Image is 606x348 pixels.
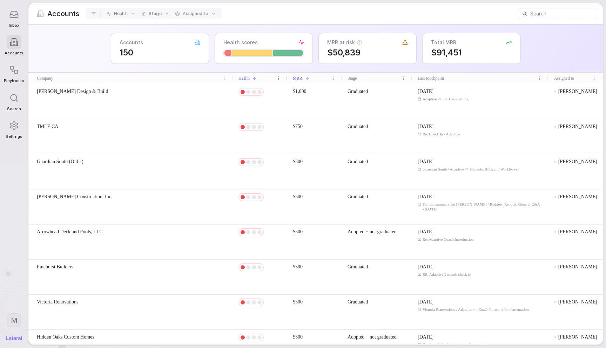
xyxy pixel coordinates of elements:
[327,39,362,46] div: MRR at risk
[418,228,433,235] span: [DATE]
[348,89,368,94] span: Graduated
[418,263,433,270] span: [DATE]
[418,123,433,130] span: [DATE]
[4,59,24,87] a: Playbooks
[423,96,469,101] span: Adaptive <> JDB onboarding
[423,342,487,347] span: Re: A reminder for our upcoming meeting
[7,107,21,111] span: Search
[293,124,303,129] span: $750
[4,115,24,142] a: Settings
[558,228,597,235] span: [PERSON_NAME]
[423,307,529,312] span: Victoria Renovations / Adaptive <> Coach Intro and Implementation
[5,51,23,55] span: Accounts
[6,336,22,340] img: Lateral
[293,264,303,269] span: $500
[423,132,460,136] span: Re: Check In - Adaptive
[558,299,597,306] span: [PERSON_NAME]
[37,158,83,165] span: Guardian South (Old 2)
[423,237,474,242] span: Re: Adaptive Coach Introduction
[37,263,73,270] span: Pinehurst Builders
[120,47,200,58] span: 150
[423,272,471,277] span: RE: Adaptive 2 month check in
[11,316,18,325] span: M
[293,159,303,164] span: $500
[558,123,597,130] span: [PERSON_NAME]
[431,47,512,58] span: $91,451
[418,88,433,95] span: [DATE]
[4,31,24,59] a: Accounts
[293,89,307,94] span: $1,000
[418,158,433,165] span: [DATE]
[348,334,397,340] span: Adopted + not graduated
[558,88,597,95] span: [PERSON_NAME]
[223,39,258,46] span: Health scores
[37,75,53,81] span: Company
[558,263,597,270] span: [PERSON_NAME]
[4,4,24,31] a: Inbox
[293,194,303,199] span: $500
[418,193,433,200] span: [DATE]
[558,193,597,200] span: [PERSON_NAME]
[149,11,161,16] span: Stage
[423,167,517,172] span: Guardian South / Adaptive <> Budgets, Bills, and Workflows
[37,123,58,130] span: TMLF-CA
[293,75,302,81] span: MRR
[348,159,368,164] span: Graduated
[47,9,79,19] span: Accounts
[9,23,19,28] span: Inbox
[418,299,433,306] span: [DATE]
[4,79,24,83] span: Playbooks
[183,11,208,16] span: Assigned to
[418,75,444,81] span: Last touchpoint
[348,264,368,269] span: Graduated
[293,299,303,304] span: $500
[418,334,433,341] span: [DATE]
[37,228,103,235] span: Arrowhead Deck and Pools, LLC
[348,229,397,234] span: Adopted + not graduated
[327,47,408,58] span: $50,839
[6,134,22,139] span: Settings
[348,75,357,81] span: Stage
[348,194,368,199] span: Graduated
[37,334,94,341] span: Hidden Oaks Custom Homes
[238,75,250,81] span: Health
[554,75,574,81] span: Assigned to
[558,158,597,165] span: [PERSON_NAME]
[120,39,143,46] span: Accounts
[37,193,112,200] span: [PERSON_NAME] Construction, Inc.
[431,39,456,46] span: Total MRR
[348,124,368,129] span: Graduated
[37,299,79,306] span: Victoria Renovations
[114,11,128,16] span: Health
[293,229,303,234] span: $500
[293,334,303,340] span: $500
[37,88,108,95] span: [PERSON_NAME] Design & Build
[423,202,543,212] span: Fathom summary for [PERSON_NAME] / Budgets, Reports, General Q&A - [DATE]
[558,334,597,341] span: [PERSON_NAME]
[530,9,597,19] input: Search...
[348,299,368,304] span: Graduated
